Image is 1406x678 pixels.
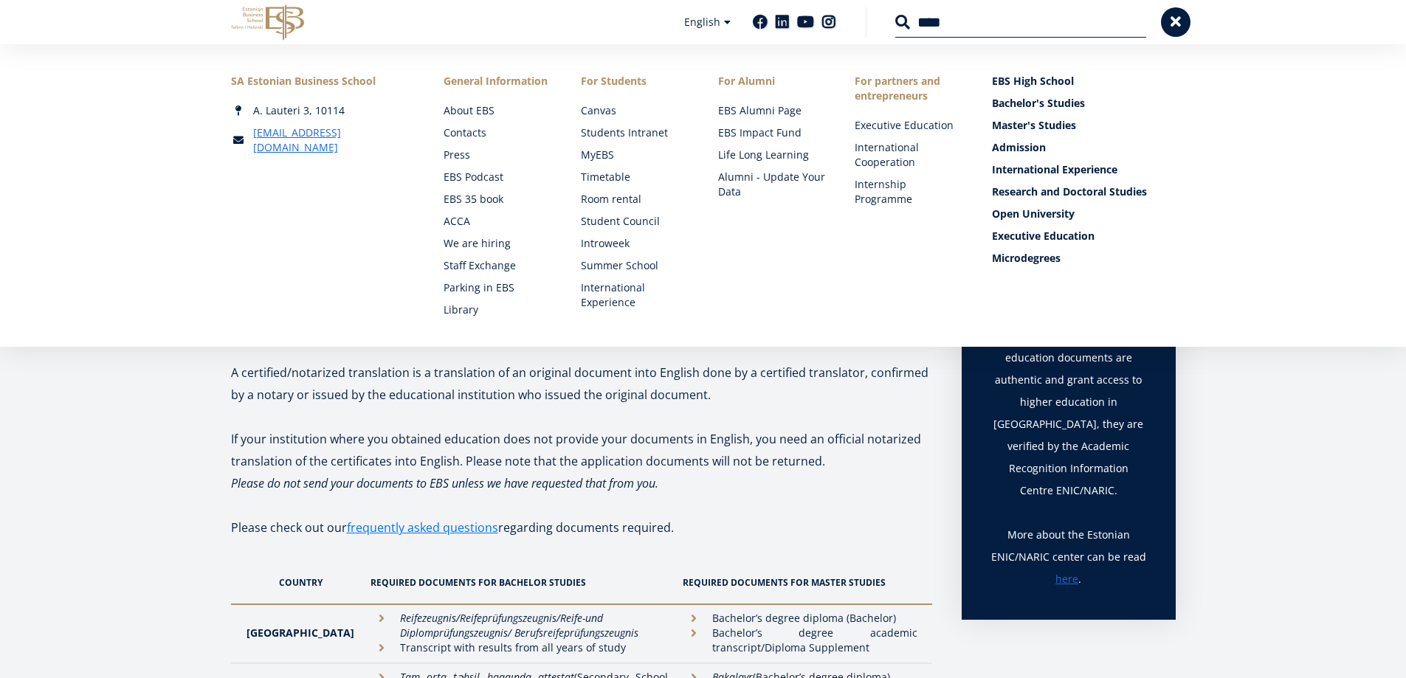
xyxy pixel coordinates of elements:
a: International Experience [581,280,689,310]
a: We are hiring [444,236,551,251]
a: About EBS [444,103,551,118]
a: Linkedin [775,15,790,30]
a: Internship Programme [855,177,962,207]
a: Introweek [581,236,689,251]
a: Master's Studies [992,118,1176,133]
a: Press [444,148,551,162]
strong: [GEOGRAPHIC_DATA] [247,626,354,640]
span: For partners and entrepreneurs [855,74,962,103]
a: Research and Doctoral Studies [992,184,1176,199]
li: Transcript with results from all years of study [371,640,669,655]
a: frequently asked questions [347,516,498,539]
a: Students Intranet [581,125,689,140]
th: Required documents for Bachelor studies [363,561,676,604]
a: International Cooperation [855,140,962,170]
a: Executive Education [992,229,1176,243]
span: General Information [444,74,551,89]
p: More about the Estonian ENIC/NARIC center can be read . [991,524,1146,590]
a: Admission [992,140,1176,155]
a: ACCA [444,214,551,229]
a: Summer School [581,258,689,273]
a: Canvas [581,103,689,118]
a: Microdegrees [992,251,1176,266]
a: Parking in EBS [444,280,551,295]
a: [EMAIL_ADDRESS][DOMAIN_NAME] [253,125,415,155]
a: EBS 35 book [444,192,551,207]
a: Bachelor's Studies [992,96,1176,111]
a: Facebook [753,15,768,30]
a: For Students [581,74,689,89]
th: Required documents for Master studies [675,561,931,604]
a: Executive Education [855,118,962,133]
a: Timetable [581,170,689,184]
a: MyEBS [581,148,689,162]
li: Bachelor’s degree diploma (Bachelor) [683,611,917,626]
a: Library [444,302,551,317]
a: Life Long Learning [718,148,826,162]
a: Student Council [581,214,689,229]
li: Bachelor’s degree academic transcript/Diploma Supplement [683,626,917,655]
a: Staff Exchange [444,258,551,273]
a: Open University [992,207,1176,221]
p: If your institution where you obtained education does not provide your documents in English, you ... [231,428,932,472]
p: A certified/notarized translation is a translation of an original document into English done by a... [231,362,932,406]
em: Please do not send your documents to EBS unless we have requested that from you. [231,475,658,491]
em: und Diplomprüfungszeugnis/ Berufsreifeprüfungszeugnis [400,611,638,640]
a: Contacts [444,125,551,140]
p: To ensure that all submitted education documents are authentic and grant access to higher educati... [991,325,1146,524]
a: Youtube [797,15,814,30]
div: A. Lauteri 3, 10114 [231,103,415,118]
span: For Alumni [718,74,826,89]
a: EBS High School [992,74,1176,89]
a: EBS Impact Fund [718,125,826,140]
a: here [1055,568,1078,590]
a: International Experience [992,162,1176,177]
em: Reifezeugnis/Reifeprüfungszeugnis/Reife- [400,611,585,625]
a: Instagram [821,15,836,30]
a: Room rental [581,192,689,207]
p: Please check out our regarding documents required. [231,516,932,561]
a: Alumni - Update Your Data [718,170,826,199]
a: EBS Alumni Page [718,103,826,118]
div: SA Estonian Business School [231,74,415,89]
th: Country [231,561,363,604]
a: EBS Podcast [444,170,551,184]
